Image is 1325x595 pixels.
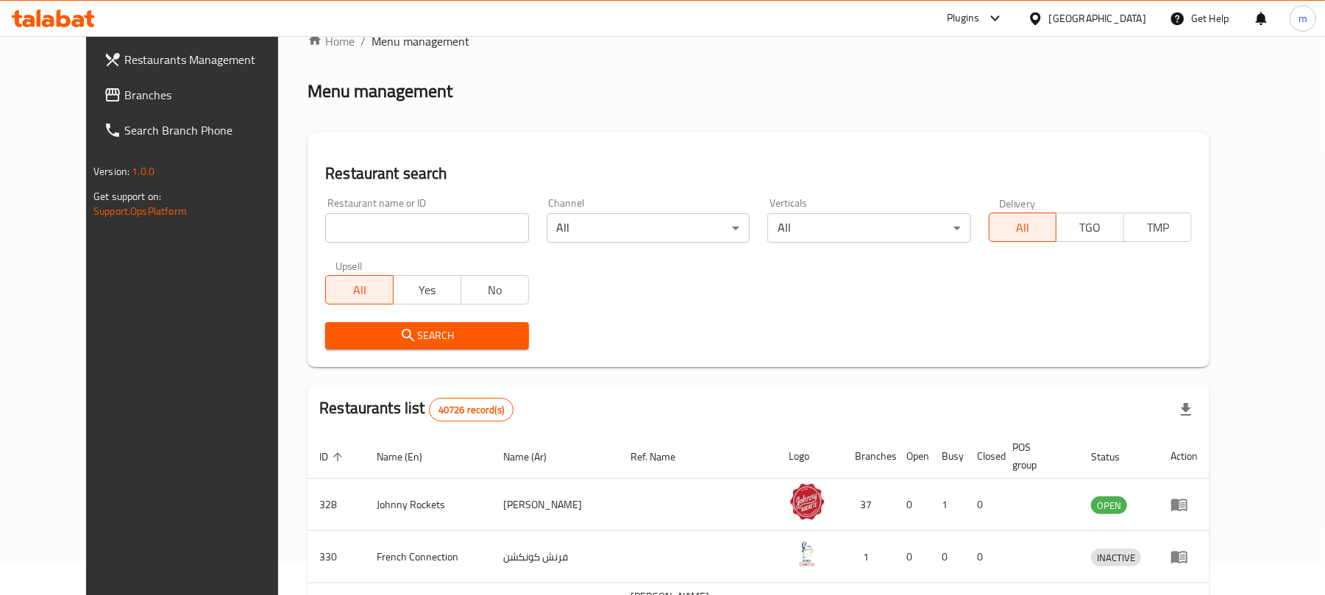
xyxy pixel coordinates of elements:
li: / [360,32,366,50]
button: TMP [1123,213,1192,242]
span: All [332,279,388,301]
th: Branches [843,434,895,479]
span: No [467,279,523,301]
h2: Restaurants list [319,397,514,421]
th: Logo [777,434,843,479]
span: Get support on: [93,187,161,206]
th: Open [895,434,930,479]
span: 1.0.0 [132,162,154,181]
a: Support.OpsPlatform [93,202,187,221]
input: Search for restaurant name or ID.. [325,213,528,243]
div: Menu [1171,496,1198,513]
button: TGO [1056,213,1124,242]
button: Search [325,322,528,349]
div: All [767,213,970,243]
button: All [989,213,1057,242]
button: All [325,275,394,304]
span: POS group [1012,438,1062,474]
img: French Connection [789,535,825,572]
span: INACTIVE [1091,549,1141,566]
div: [GEOGRAPHIC_DATA] [1049,10,1146,26]
span: TGO [1062,217,1118,238]
td: French Connection [365,531,491,583]
span: Menu management [372,32,469,50]
h2: Menu management [308,79,452,103]
span: Ref. Name [631,448,695,466]
td: 0 [930,531,965,583]
button: No [461,275,529,304]
div: Export file [1168,392,1204,427]
td: 0 [965,479,1001,531]
span: Name (En) [377,448,441,466]
a: Restaurants Management [92,42,308,77]
td: Johnny Rockets [365,479,491,531]
span: OPEN [1091,497,1127,514]
span: All [995,217,1051,238]
td: 330 [308,531,365,583]
td: 328 [308,479,365,531]
span: Version: [93,162,129,181]
label: Delivery [999,198,1036,208]
td: 0 [895,479,930,531]
span: 40726 record(s) [430,403,513,417]
th: Action [1159,434,1209,479]
label: Upsell [335,260,363,271]
td: 0 [965,531,1001,583]
a: Search Branch Phone [92,113,308,148]
td: 1 [843,531,895,583]
th: Closed [965,434,1001,479]
span: Search [337,327,516,345]
a: Home [308,32,355,50]
h2: Restaurant search [325,163,1192,185]
div: Menu [1171,548,1198,566]
img: Johnny Rockets [789,483,825,520]
td: 1 [930,479,965,531]
td: 0 [895,531,930,583]
td: فرنش كونكشن [491,531,619,583]
span: ID [319,448,347,466]
a: Branches [92,77,308,113]
td: 37 [843,479,895,531]
span: Yes [399,279,455,301]
th: Busy [930,434,965,479]
span: Search Branch Phone [124,121,296,139]
span: m [1299,10,1307,26]
span: Branches [124,86,296,104]
div: OPEN [1091,496,1127,514]
span: Status [1091,448,1139,466]
span: Restaurants Management [124,51,296,68]
nav: breadcrumb [308,32,1209,50]
td: [PERSON_NAME] [491,479,619,531]
div: All [547,213,750,243]
button: Yes [393,275,461,304]
span: TMP [1130,217,1186,238]
div: Plugins [947,10,979,27]
div: Total records count [429,398,514,421]
span: Name (Ar) [503,448,566,466]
